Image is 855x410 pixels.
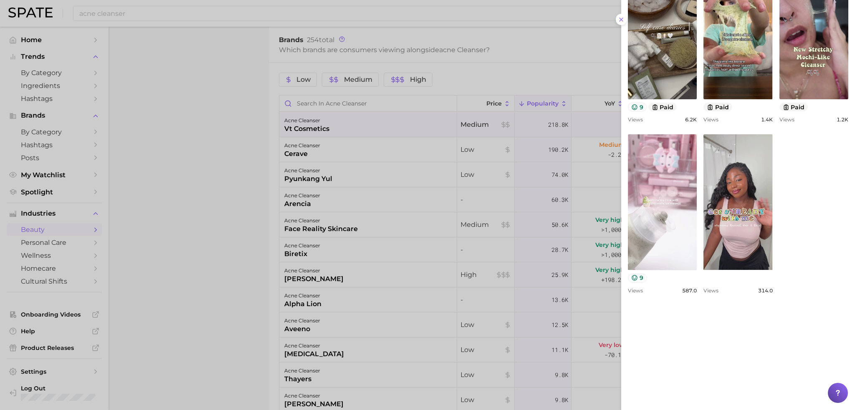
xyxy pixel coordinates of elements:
[648,103,677,111] button: paid
[703,103,732,111] button: paid
[779,116,794,123] span: Views
[628,103,647,111] button: 9
[703,116,718,123] span: Views
[628,116,643,123] span: Views
[779,103,808,111] button: paid
[685,116,697,123] span: 6.2k
[628,287,643,294] span: Views
[837,116,848,123] span: 1.2k
[628,274,647,282] button: 9
[682,287,697,294] span: 587.0
[703,287,718,294] span: Views
[758,287,773,294] span: 314.0
[761,116,773,123] span: 1.4k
